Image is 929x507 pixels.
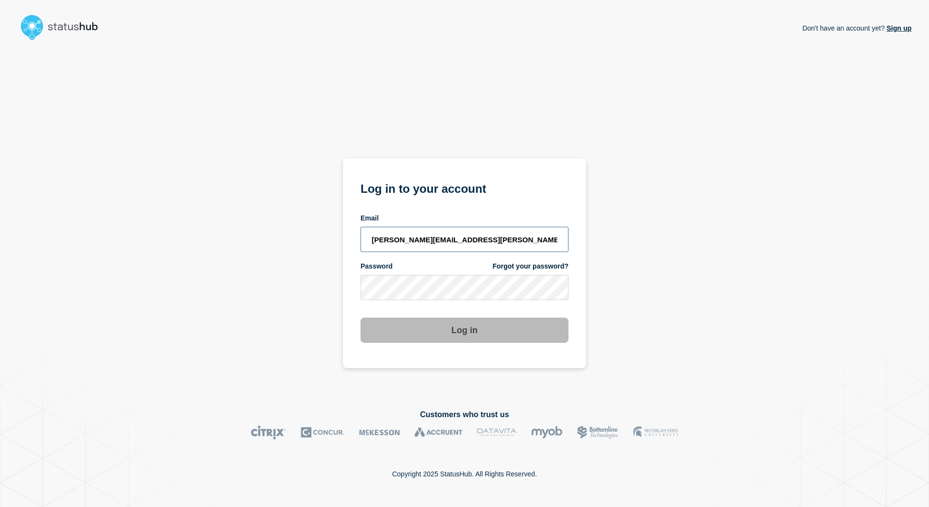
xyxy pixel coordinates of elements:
button: Log in [361,318,568,343]
h2: Customers who trust us [17,410,912,419]
img: Concur logo [301,425,344,439]
img: Bottomline logo [577,425,619,439]
a: Forgot your password? [493,262,568,271]
span: Email [361,214,378,223]
img: MSU logo [633,425,678,439]
h1: Log in to your account [361,179,568,197]
span: Password [361,262,393,271]
img: McKesson logo [359,425,400,439]
img: DataVita logo [477,425,516,439]
input: email input [361,227,568,252]
img: StatusHub logo [17,12,110,43]
p: Don't have an account yet? [802,17,912,40]
a: Sign up [885,24,912,32]
img: myob logo [531,425,563,439]
img: Citrix logo [251,425,286,439]
img: Accruent logo [414,425,463,439]
input: password input [361,275,568,300]
p: Copyright 2025 StatusHub. All Rights Reserved. [392,470,537,478]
